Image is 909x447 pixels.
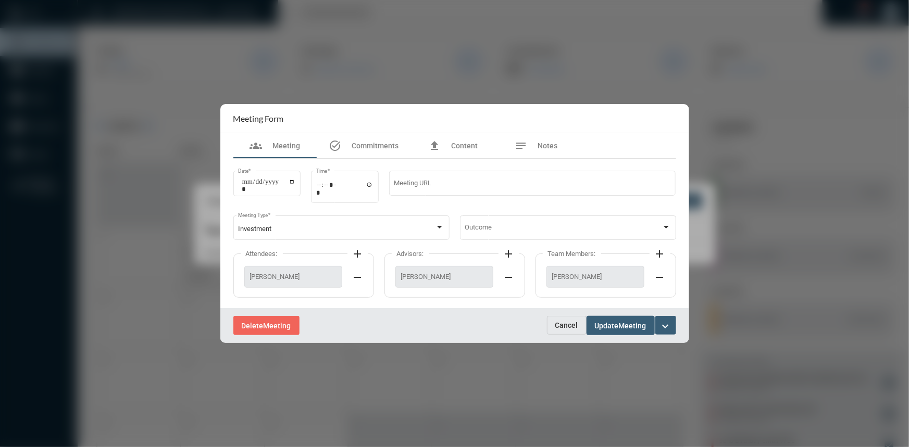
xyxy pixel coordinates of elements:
mat-icon: notes [515,139,528,152]
span: Delete [242,322,264,330]
button: DeleteMeeting [233,316,300,335]
span: Cancel [555,321,578,329]
label: Team Members: [543,250,601,258]
mat-icon: expand_more [659,320,672,333]
mat-icon: add [352,248,364,260]
mat-icon: add [503,248,515,260]
h2: Meeting Form [233,113,284,123]
label: Advisors: [392,250,429,258]
mat-icon: remove [352,271,364,284]
mat-icon: add [654,248,666,260]
mat-icon: file_upload [428,139,441,152]
label: Attendees: [241,250,283,258]
span: Meeting [264,322,291,330]
button: UpdateMeeting [587,316,655,335]
mat-icon: remove [654,271,666,284]
span: Commitments [352,142,399,150]
span: Notes [538,142,558,150]
span: Meeting [272,142,300,150]
button: Cancel [547,316,587,335]
span: [PERSON_NAME] [250,273,337,280]
span: [PERSON_NAME] [552,273,639,280]
span: Content [451,142,478,150]
span: Meeting [619,322,646,330]
span: [PERSON_NAME] [401,273,488,280]
mat-icon: task_alt [329,139,342,152]
span: Investment [238,225,271,233]
mat-icon: groups [250,139,262,152]
span: Update [595,322,619,330]
mat-icon: remove [503,271,515,284]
